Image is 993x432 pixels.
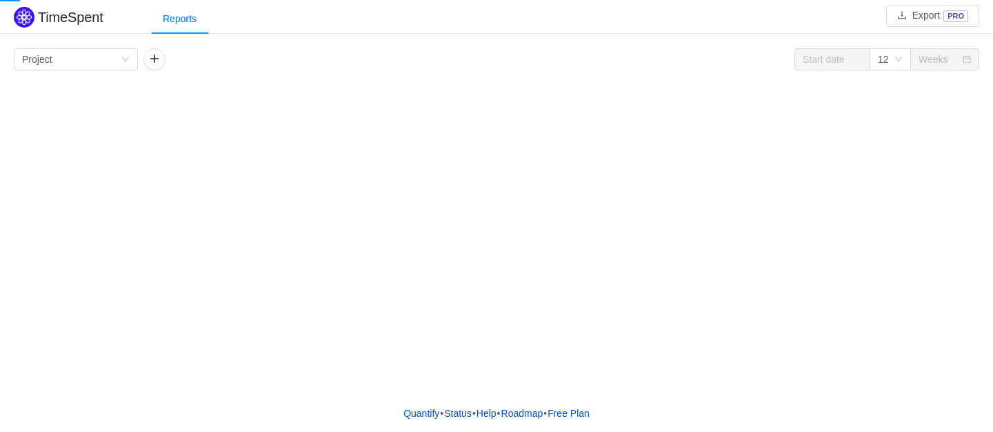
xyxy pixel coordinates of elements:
[543,408,547,419] span: •
[440,408,443,419] span: •
[38,10,103,25] h2: TimeSpent
[22,49,52,70] div: Project
[143,48,165,70] button: icon: plus
[152,3,208,35] div: Reports
[963,55,971,65] i: icon: calendar
[121,55,130,65] i: icon: down
[403,403,440,424] a: Quantify
[919,49,948,70] div: Weeks
[794,48,870,70] input: Start date
[878,49,889,70] div: 12
[894,55,903,65] i: icon: down
[886,5,979,27] button: icon: downloadExportPRO
[472,408,476,419] span: •
[547,403,590,424] button: Free Plan
[476,403,497,424] a: Help
[501,403,544,424] a: Roadmap
[14,7,34,28] img: Quantify logo
[497,408,501,419] span: •
[443,403,472,424] a: Status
